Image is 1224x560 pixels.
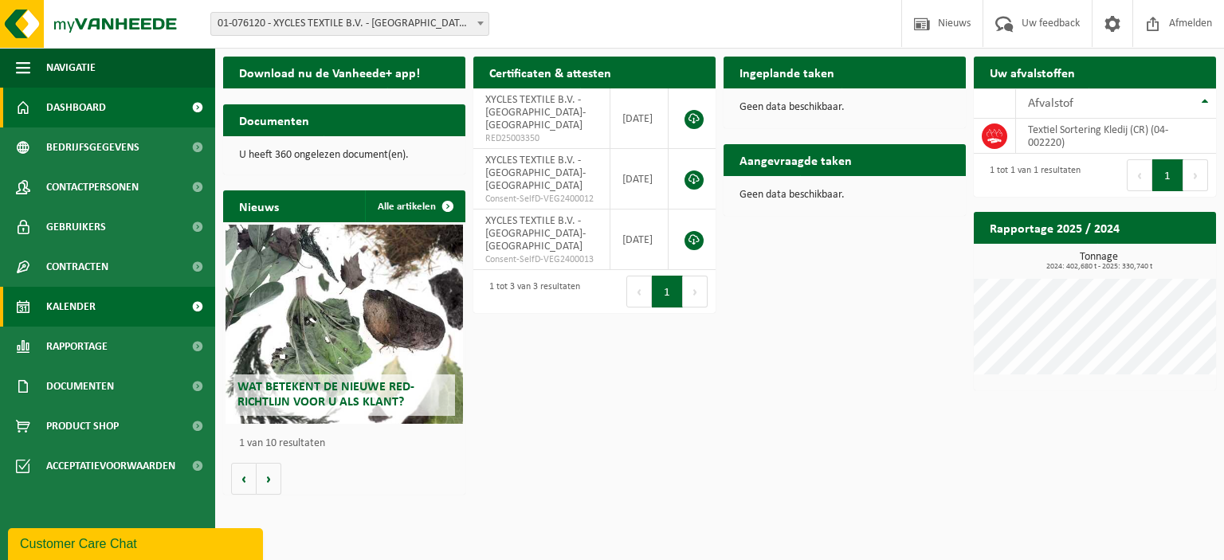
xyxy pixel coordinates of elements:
h2: Documenten [223,104,325,135]
td: [DATE] [610,88,669,149]
span: Navigatie [46,48,96,88]
span: Consent-SelfD-VEG2400013 [485,253,598,266]
span: Contactpersonen [46,167,139,207]
span: Kalender [46,287,96,327]
button: 1 [1152,159,1183,191]
span: Afvalstof [1028,97,1073,110]
span: Wat betekent de nieuwe RED-richtlijn voor u als klant? [237,381,414,409]
span: Acceptatievoorwaarden [46,446,175,486]
span: XYCLES TEXTILE B.V. - [GEOGRAPHIC_DATA]-[GEOGRAPHIC_DATA] [485,94,586,131]
span: Consent-SelfD-VEG2400012 [485,193,598,206]
p: Geen data beschikbaar. [739,190,950,201]
td: [DATE] [610,149,669,210]
a: Wat betekent de nieuwe RED-richtlijn voor u als klant? [226,225,463,424]
a: Alle artikelen [365,190,464,222]
button: 1 [652,276,683,307]
p: U heeft 360 ongelezen document(en). [239,150,449,161]
h2: Ingeplande taken [724,57,850,88]
span: Bedrijfsgegevens [46,127,139,167]
p: Geen data beschikbaar. [739,102,950,113]
span: Product Shop [46,406,119,446]
iframe: chat widget [8,525,266,560]
button: Vorige [231,463,257,495]
div: 1 tot 3 van 3 resultaten [481,274,580,309]
span: 01-076120 - XYCLES TEXTILE B.V. - HARDINXVELD-GIESSENDAM [211,13,488,35]
h3: Tonnage [982,252,1216,271]
button: Previous [1127,159,1152,191]
h2: Nieuws [223,190,295,221]
h2: Rapportage 2025 / 2024 [974,212,1136,243]
div: 1 tot 1 van 1 resultaten [982,158,1081,193]
td: Textiel Sortering Kledij (CR) (04-002220) [1016,119,1216,154]
button: Next [683,276,708,307]
span: XYCLES TEXTILE B.V. - [GEOGRAPHIC_DATA]-[GEOGRAPHIC_DATA] [485,215,586,253]
h2: Download nu de Vanheede+ app! [223,57,436,88]
h2: Certificaten & attesten [473,57,627,88]
p: 1 van 10 resultaten [239,438,457,449]
span: XYCLES TEXTILE B.V. - [GEOGRAPHIC_DATA]-[GEOGRAPHIC_DATA] [485,155,586,192]
span: Gebruikers [46,207,106,247]
span: Documenten [46,366,114,406]
td: [DATE] [610,210,669,270]
h2: Uw afvalstoffen [974,57,1091,88]
a: Bekijk rapportage [1097,243,1214,275]
span: 01-076120 - XYCLES TEXTILE B.V. - HARDINXVELD-GIESSENDAM [210,12,489,36]
span: Rapportage [46,327,108,366]
button: Next [1183,159,1208,191]
span: RED25003350 [485,132,598,145]
button: Previous [626,276,652,307]
span: Dashboard [46,88,106,127]
button: Volgende [257,463,281,495]
span: Contracten [46,247,108,287]
h2: Aangevraagde taken [724,144,868,175]
span: 2024: 402,680 t - 2025: 330,740 t [982,263,1216,271]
